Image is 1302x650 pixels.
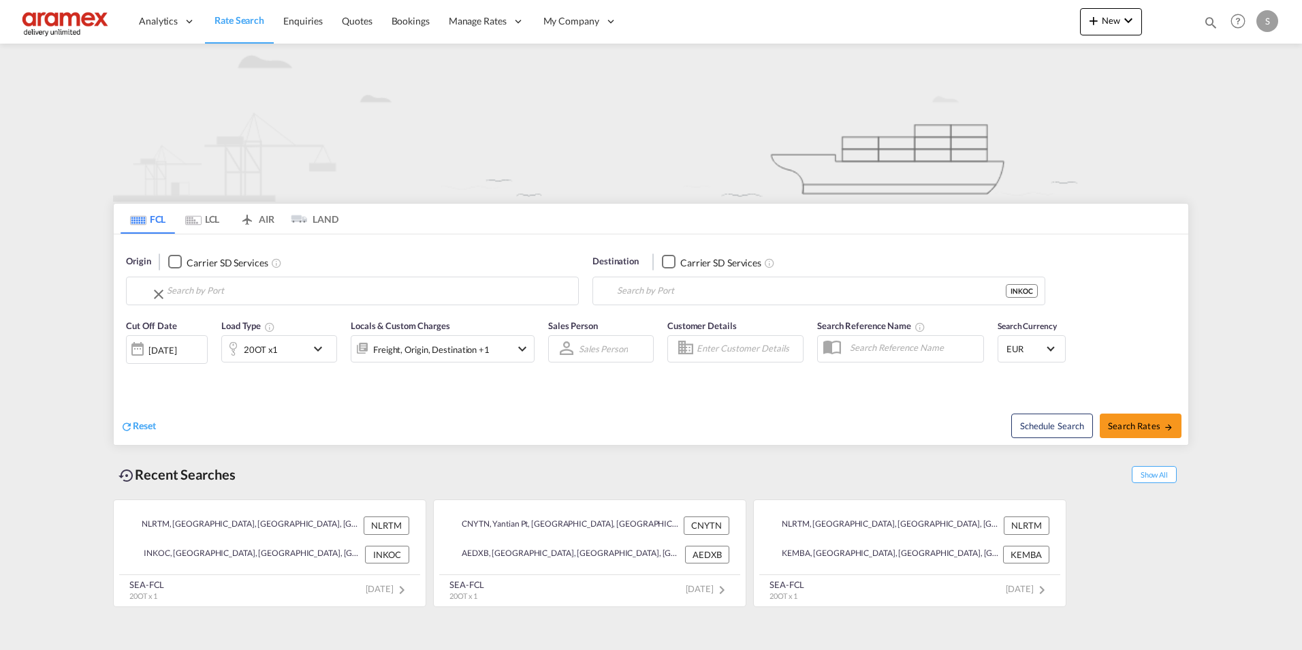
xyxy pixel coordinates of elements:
[697,338,799,358] input: Enter Customer Details
[187,256,268,269] div: Carrier SD Services
[1108,420,1173,431] span: Search Rates
[221,320,275,331] span: Load Type
[843,337,983,358] input: Search Reference Name
[229,204,284,234] md-tab-item: AIR
[1256,10,1278,32] div: S
[394,582,410,598] md-icon: icon-chevron-right
[130,546,362,563] div: INKOC, Kochi, KL, India, Indian Subcontinent, Asia Pacific
[543,14,599,28] span: My Company
[20,6,112,37] img: dca169e0c7e311edbe1137055cab269e.png
[113,44,1189,202] img: new-FCL.png
[113,499,426,607] recent-search-card: NLRTM, [GEOGRAPHIC_DATA], [GEOGRAPHIC_DATA], [GEOGRAPHIC_DATA], [GEOGRAPHIC_DATA] NLRTMINKOC, [GE...
[1120,12,1137,29] md-icon: icon-chevron-down
[121,204,338,234] md-pagination-wrapper: Use the left and right arrow keys to navigate between tabs
[770,516,1000,534] div: NLRTM, Rotterdam, Netherlands, Western Europe, Europe
[1085,15,1137,26] span: New
[667,320,736,331] span: Customer Details
[215,14,264,26] span: Rate Search
[113,459,241,490] div: Recent Searches
[817,320,925,331] span: Search Reference Name
[1164,422,1173,431] md-icon: icon-arrow-right
[121,420,133,432] md-icon: icon-refresh
[1132,466,1177,483] span: Show All
[392,15,430,27] span: Bookings
[342,15,372,27] span: Quotes
[769,591,797,600] span: 20OT x 1
[1004,516,1049,534] div: NLRTM
[365,546,409,563] div: INKOC
[617,281,1006,301] input: Search by Port
[1003,546,1049,563] div: KEMBA
[514,340,530,356] md-icon: icon-chevron-down
[150,281,167,308] button: Clear Input
[126,320,177,331] span: Cut Off Date
[126,255,150,268] span: Origin
[284,204,338,234] md-tab-item: LAND
[686,583,730,594] span: [DATE]
[351,335,535,362] div: Freight Origin Destination Factory Stuffingicon-chevron-down
[450,546,682,563] div: AEDXB, Dubai, United Arab Emirates, Middle East, Middle East
[1203,15,1218,30] md-icon: icon-magnify
[662,255,761,269] md-checkbox: Checkbox No Ink
[1100,414,1181,438] button: Search Ratesicon-arrow-right
[139,14,178,28] span: Analytics
[449,14,507,28] span: Manage Rates
[373,339,490,358] div: Freight Origin Destination Factory Stuffing
[130,516,360,534] div: NLRTM, Rotterdam, Netherlands, Western Europe, Europe
[770,546,1000,563] div: KEMBA, Mombasa, Kenya, Eastern Africa, Africa
[239,211,255,221] md-icon: icon-airplane
[244,339,278,358] div: 20OT x1
[1085,12,1102,29] md-icon: icon-plus 400-fg
[1080,8,1142,35] button: icon-plus 400-fgNewicon-chevron-down
[127,277,578,305] md-input-container: Rotterdam, NLRTM
[310,341,333,357] md-icon: icon-chevron-down
[1005,339,1058,358] md-select: Select Currency: € EUREuro
[1011,414,1093,438] button: Note: By default Schedule search will only considerorigin ports, destination ports and cut off da...
[548,320,598,331] span: Sales Person
[450,516,680,534] div: CNYTN, Yantian Pt, China, Greater China & Far East Asia, Asia Pacific
[167,281,571,301] input: Search by Port
[121,419,156,434] div: icon-refreshReset
[148,343,176,356] div: [DATE]
[1006,284,1038,298] div: INKOC
[351,320,450,331] span: Locals & Custom Charges
[685,546,729,563] div: AEDXB
[114,234,1188,445] div: Origin Checkbox No InkUnchecked: Search for CY (Container Yard) services for all selected carrier...
[1006,583,1050,594] span: [DATE]
[714,582,730,598] md-icon: icon-chevron-right
[433,499,746,607] recent-search-card: CNYTN, Yantian Pt, [GEOGRAPHIC_DATA], [GEOGRAPHIC_DATA] & [GEOGRAPHIC_DATA], [GEOGRAPHIC_DATA] CN...
[364,516,409,534] div: NLRTM
[175,204,229,234] md-tab-item: LCL
[133,420,156,431] span: Reset
[129,591,157,600] span: 20OT x 1
[121,204,175,234] md-tab-item: FCL
[366,583,410,594] span: [DATE]
[764,257,775,268] md-icon: Unchecked: Search for CY (Container Yard) services for all selected carriers.Checked : Search for...
[593,277,1045,305] md-input-container: Kochi, KL, INKOC
[577,339,629,358] md-select: Sales Person
[168,255,268,269] md-checkbox: Checkbox No Ink
[283,15,323,27] span: Enquiries
[769,578,804,591] div: SEA-FCL
[129,578,164,591] div: SEA-FCL
[126,362,136,380] md-datepicker: Select
[1006,343,1045,355] span: EUR
[592,255,639,268] span: Destination
[1226,10,1256,34] div: Help
[1034,582,1050,598] md-icon: icon-chevron-right
[753,499,1066,607] recent-search-card: NLRTM, [GEOGRAPHIC_DATA], [GEOGRAPHIC_DATA], [GEOGRAPHIC_DATA], [GEOGRAPHIC_DATA] NLRTMKEMBA, [GE...
[271,257,282,268] md-icon: Unchecked: Search for CY (Container Yard) services for all selected carriers.Checked : Search for...
[684,516,729,534] div: CNYTN
[1226,10,1250,33] span: Help
[680,256,761,269] div: Carrier SD Services
[118,467,135,484] md-icon: icon-backup-restore
[998,321,1057,331] span: Search Currency
[915,322,925,332] md-icon: Your search will be saved by the below given name
[221,335,337,362] div: 20OT x1icon-chevron-down
[264,322,275,332] md-icon: Select multiple loads to view rates
[126,335,208,363] div: [DATE]
[449,591,477,600] span: 20OT x 1
[449,578,484,591] div: SEA-FCL
[1203,15,1218,35] div: icon-magnify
